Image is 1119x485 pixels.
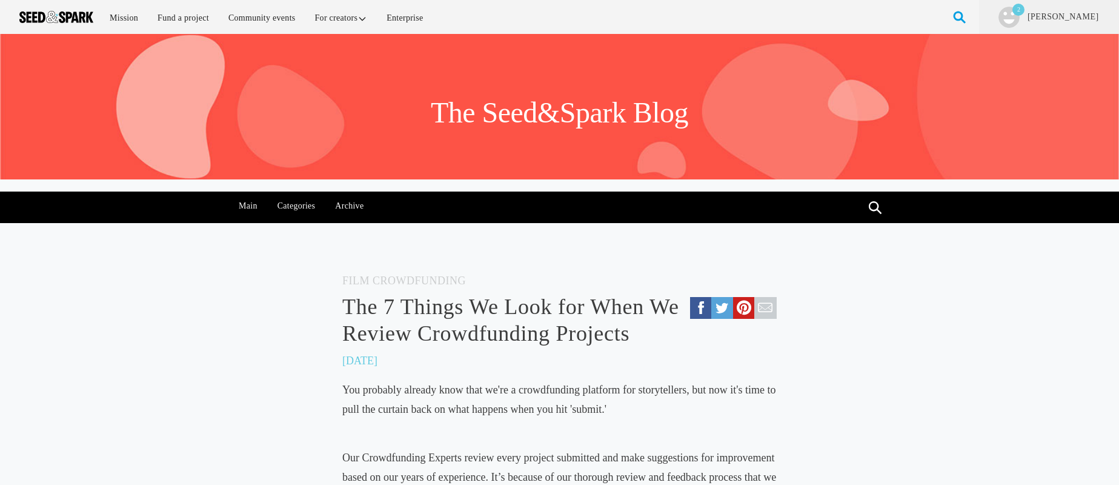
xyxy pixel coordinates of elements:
[233,192,264,221] a: Main
[342,351,377,370] p: [DATE]
[329,192,370,221] a: Archive
[1026,11,1100,23] a: [PERSON_NAME]
[342,272,777,290] h5: Film Crowdfunding
[1012,4,1024,16] p: 2
[149,5,217,31] a: Fund a project
[220,5,304,31] a: Community events
[378,5,431,31] a: Enterprise
[342,294,777,346] a: The 7 Things We Look for When We Review Crowdfunding Projects
[431,95,688,131] h1: The Seed&Spark Blog
[101,5,147,31] a: Mission
[19,11,93,23] img: Seed amp; Spark
[998,7,1020,28] img: user.png
[342,384,776,415] span: You probably already know that we're a crowdfunding platform for storytellers, but now it's time ...
[271,192,322,221] a: Categories
[307,5,376,31] a: For creators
